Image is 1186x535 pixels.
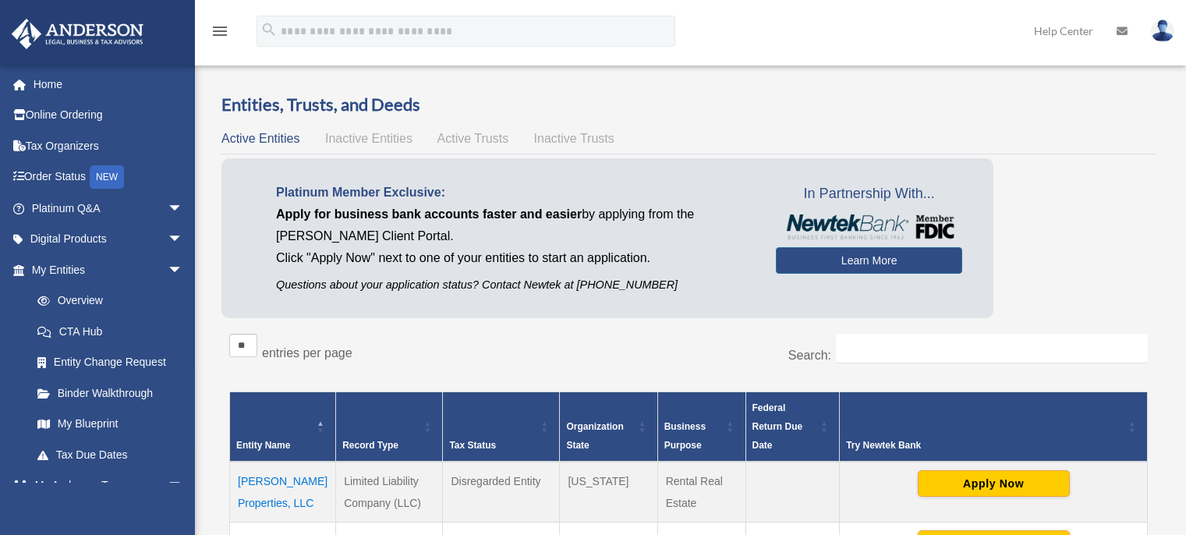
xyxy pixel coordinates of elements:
[784,214,954,239] img: NewtekBankLogoSM.png
[443,462,560,523] td: Disregarded Entity
[211,22,229,41] i: menu
[22,377,199,409] a: Binder Walkthrough
[236,440,290,451] span: Entity Name
[262,346,352,360] label: entries per page
[230,462,336,523] td: [PERSON_NAME] Properties, LLC
[449,440,496,451] span: Tax Status
[776,247,962,274] a: Learn More
[566,421,623,451] span: Organization State
[657,462,745,523] td: Rental Real Estate
[276,275,752,295] p: Questions about your application status? Contact Newtek at [PHONE_NUMBER]
[846,436,1124,455] div: Try Newtek Bank
[336,392,443,462] th: Record Type: Activate to sort
[22,285,191,317] a: Overview
[22,409,199,440] a: My Blueprint
[22,316,199,347] a: CTA Hub
[325,132,412,145] span: Inactive Entities
[11,224,207,255] a: Digital Productsarrow_drop_down
[22,439,199,470] a: Tax Due Dates
[11,69,207,100] a: Home
[534,132,614,145] span: Inactive Trusts
[342,440,398,451] span: Record Type
[168,224,199,256] span: arrow_drop_down
[657,392,745,462] th: Business Purpose: Activate to sort
[745,392,840,462] th: Federal Return Due Date: Activate to sort
[22,347,199,378] a: Entity Change Request
[168,470,199,502] span: arrow_drop_down
[276,207,582,221] span: Apply for business bank accounts faster and easier
[221,93,1156,117] h3: Entities, Trusts, and Deeds
[11,193,207,224] a: Platinum Q&Aarrow_drop_down
[11,470,207,501] a: My Anderson Teamarrow_drop_down
[260,21,278,38] i: search
[560,462,657,523] td: [US_STATE]
[840,392,1148,462] th: Try Newtek Bank : Activate to sort
[11,161,207,193] a: Order StatusNEW
[560,392,657,462] th: Organization State: Activate to sort
[11,130,207,161] a: Tax Organizers
[443,392,560,462] th: Tax Status: Activate to sort
[11,254,199,285] a: My Entitiesarrow_drop_down
[752,402,803,451] span: Federal Return Due Date
[336,462,443,523] td: Limited Liability Company (LLC)
[776,182,962,207] span: In Partnership With...
[918,470,1070,497] button: Apply Now
[664,421,706,451] span: Business Purpose
[437,132,509,145] span: Active Trusts
[276,182,752,204] p: Platinum Member Exclusive:
[168,254,199,286] span: arrow_drop_down
[1151,19,1174,42] img: User Pic
[168,193,199,225] span: arrow_drop_down
[276,247,752,269] p: Click "Apply Now" next to one of your entities to start an application.
[230,392,336,462] th: Entity Name: Activate to invert sorting
[788,349,831,362] label: Search:
[11,100,207,131] a: Online Ordering
[90,165,124,189] div: NEW
[7,19,148,49] img: Anderson Advisors Platinum Portal
[276,204,752,247] p: by applying from the [PERSON_NAME] Client Portal.
[221,132,299,145] span: Active Entities
[211,27,229,41] a: menu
